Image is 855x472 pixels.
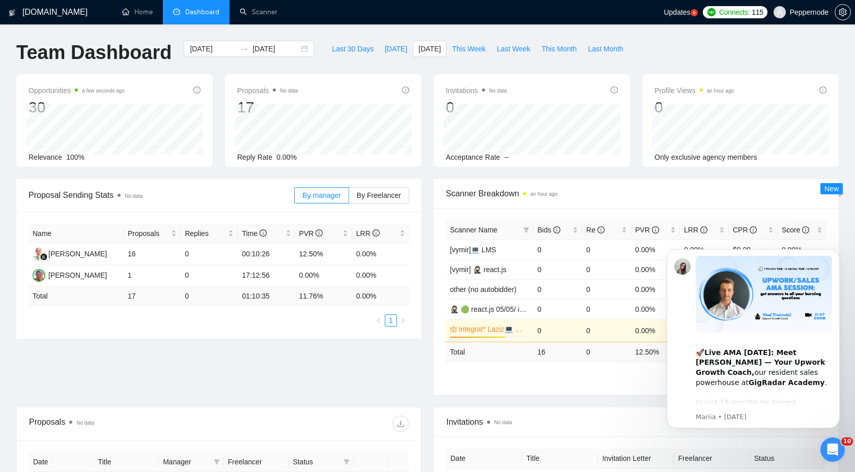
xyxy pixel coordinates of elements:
[341,454,352,469] span: filter
[242,229,266,238] span: Time
[446,187,826,200] span: Scanner Breakdown
[598,449,674,468] th: Invitation Letter
[28,84,125,97] span: Opportunities
[752,7,763,18] span: 115
[48,248,107,259] div: [PERSON_NAME]
[400,317,406,323] span: right
[494,420,512,425] span: No data
[240,8,277,16] a: searchScanner
[750,226,757,233] span: info-circle
[40,253,47,260] img: gigradar-bm.png
[237,98,298,117] div: 17
[402,86,409,94] span: info-circle
[452,43,486,54] span: This Week
[533,259,582,279] td: 0
[635,226,659,234] span: PVR
[193,86,201,94] span: info-circle
[611,86,618,94] span: info-circle
[446,98,507,117] div: 0
[582,342,631,362] td: 0
[530,191,557,197] time: an hour ago
[181,224,238,244] th: Replies
[44,114,174,142] b: Live AMA [DATE]: Meet [PERSON_NAME] — Your Upwork Growth Coach,
[491,41,536,57] button: Last Week
[28,98,125,117] div: 30
[582,240,631,259] td: 0
[536,41,582,57] button: This Month
[124,265,181,286] td: 1
[582,319,631,342] td: 0
[28,286,124,306] td: Total
[173,8,180,15] span: dashboard
[802,226,809,233] span: info-circle
[332,43,374,54] span: Last 30 Days
[504,153,509,161] span: --
[446,449,522,468] th: Date
[240,45,248,53] span: to
[835,4,851,20] button: setting
[124,286,181,306] td: 17
[185,8,219,16] span: Dashboard
[446,84,507,97] span: Invitations
[450,246,496,254] a: [vymir]💻 LMS
[293,456,339,467] span: Status
[413,41,446,57] button: [DATE]
[82,88,124,94] time: a few seconds ago
[344,459,350,465] span: filter
[373,314,385,327] li: Previous Page
[326,41,379,57] button: Last 30 Days
[782,226,809,234] span: Score
[553,226,560,233] span: info-circle
[459,323,527,335] a: integrat* Laziz💻 🟢 Saas web app 😱 Shockingly 27/11
[700,226,707,233] span: info-circle
[33,271,107,279] a: IF[PERSON_NAME]
[295,244,352,265] td: 12.50%
[631,240,680,259] td: 0.00%
[582,41,629,57] button: Last Month
[582,279,631,299] td: 0
[533,299,582,319] td: 0
[299,229,323,238] span: PVR
[280,88,298,94] span: No data
[238,244,295,265] td: 00:10:26
[357,191,401,199] span: By Freelancer
[373,229,380,237] span: info-circle
[707,88,734,94] time: an hour ago
[376,317,382,323] span: left
[44,104,181,223] div: 🚀 our resident sales powerhouse at . In just 18 months he helped drive in Upwork revenue and now ...
[450,265,506,274] a: [vymir] 🥷🏻 react.js
[159,452,224,472] th: Manager
[533,319,582,342] td: 0
[684,226,707,234] span: LRR
[586,226,605,234] span: Re
[446,416,826,428] span: Invitations
[181,244,238,265] td: 0
[124,224,181,244] th: Proposals
[29,416,219,432] div: Proposals
[76,420,94,426] span: No data
[276,153,297,161] span: 0.00%
[533,342,582,362] td: 16
[521,222,531,238] span: filter
[674,449,750,468] th: Freelancer
[212,454,222,469] span: filter
[597,226,605,233] span: info-circle
[707,8,716,16] img: upwork-logo.png
[66,153,84,161] span: 100%
[124,244,181,265] td: 16
[523,227,529,233] span: filter
[237,84,298,97] span: Proposals
[824,185,839,193] span: New
[260,229,267,237] span: info-circle
[820,437,845,462] iframe: Intercom live chat
[664,8,690,16] span: Updates
[181,265,238,286] td: 0
[128,228,169,239] span: Proposals
[237,153,272,161] span: Reply Rate
[16,41,172,65] h1: Team Dashboard
[97,144,174,153] b: GigRadar Academy
[750,449,826,468] th: Status
[654,153,757,161] span: Only exclusive agency members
